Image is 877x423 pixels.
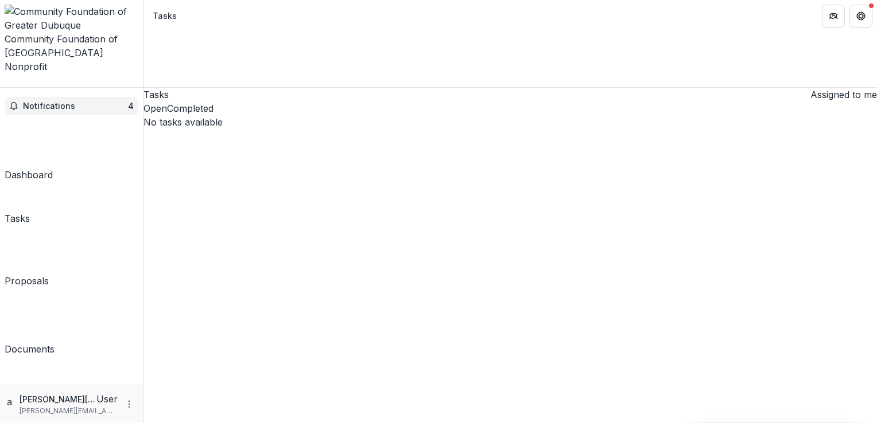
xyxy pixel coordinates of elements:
p: User [96,392,118,406]
div: Dashboard [5,168,53,182]
button: Assigned to me [806,88,877,101]
div: angela@dbqfoundation.org [7,395,15,409]
span: Nonprofit [5,61,47,72]
button: More [122,397,136,411]
p: [PERSON_NAME][EMAIL_ADDRESS][DOMAIN_NAME] [20,393,96,405]
a: Proposals [5,230,49,288]
a: Tasks [5,186,30,225]
button: Get Help [849,5,872,28]
img: Community Foundation of Greater Dubuque [5,5,138,32]
button: Partners [822,5,845,28]
p: No tasks available [143,115,877,129]
h2: Tasks [143,88,169,101]
span: 4 [128,101,134,111]
div: Tasks [153,10,177,22]
button: Notifications4 [5,97,138,115]
div: Tasks [5,211,30,225]
button: Open [143,101,167,115]
nav: breadcrumb [148,7,181,24]
div: Documents [5,342,55,356]
a: Documents [5,292,55,356]
p: [PERSON_NAME][EMAIL_ADDRESS][DOMAIN_NAME] [20,406,118,416]
button: Completed [167,101,214,115]
span: Notifications [23,101,128,111]
div: Community Foundation of [GEOGRAPHIC_DATA] [5,32,138,60]
div: Proposals [5,274,49,288]
a: Dashboard [5,120,53,182]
